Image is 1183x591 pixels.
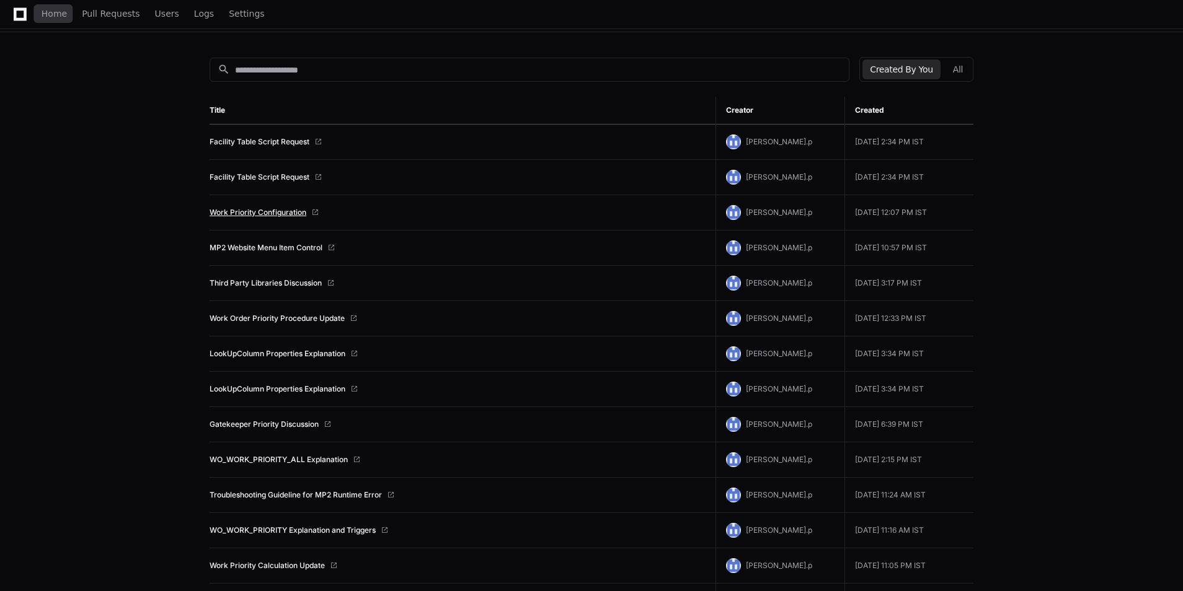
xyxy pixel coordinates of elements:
[42,10,67,17] span: Home
[746,137,812,146] span: [PERSON_NAME].p
[210,455,348,465] a: WO_WORK_PRIORITY_ALL Explanation
[844,125,973,160] td: [DATE] 2:34 PM IST
[726,523,741,538] img: 174426149
[726,382,741,396] img: 174426149
[210,208,306,217] a: Work Priority Configuration
[844,266,973,301] td: [DATE] 3:17 PM IST
[946,59,970,79] button: All
[210,525,376,535] a: WO_WORK_PRIORITY Explanation and Triggers
[862,59,940,79] button: Created By You
[726,417,741,432] img: 174426149
[716,97,844,125] th: Creator
[844,195,973,230] td: [DATE] 12:07 PM IST
[726,452,741,467] img: 174426149
[82,10,140,17] span: Pull Requests
[746,172,812,182] span: [PERSON_NAME].p
[210,243,322,253] a: MP2 Website Menu Item Control
[726,205,741,220] img: 174426149
[210,561,325,571] a: Work Priority Calculation Update
[218,63,230,76] mat-icon: search
[210,313,345,323] a: Work Order Priority Procedure Update
[210,349,345,359] a: LookUpColumn Properties Explanation
[210,278,322,288] a: Third Party Libraries Discussion
[844,407,973,442] td: [DATE] 6:39 PM IST
[726,311,741,326] img: 174426149
[726,346,741,361] img: 174426149
[210,172,309,182] a: Facility Table Script Request
[746,349,812,358] span: [PERSON_NAME].p
[726,558,741,573] img: 174426149
[210,419,319,429] a: Gatekeeper Priority Discussion
[210,137,309,147] a: Facility Table Script Request
[155,10,179,17] span: Users
[844,442,973,478] td: [DATE] 2:15 PM IST
[726,240,741,255] img: 174426149
[746,313,812,323] span: [PERSON_NAME].p
[844,336,973,372] td: [DATE] 3:34 PM IST
[746,384,812,393] span: [PERSON_NAME].p
[844,230,973,266] td: [DATE] 10:57 PM IST
[210,97,716,125] th: Title
[844,513,973,548] td: [DATE] 11:16 AM IST
[746,490,812,499] span: [PERSON_NAME].p
[844,372,973,407] td: [DATE] 3:34 PM IST
[844,160,973,195] td: [DATE] 2:34 PM IST
[726,170,741,185] img: 174426149
[746,243,812,252] span: [PERSON_NAME].p
[844,301,973,336] td: [DATE] 12:33 PM IST
[844,548,973,584] td: [DATE] 11:05 PM IST
[726,276,741,291] img: 174426149
[844,97,973,125] th: Created
[746,455,812,464] span: [PERSON_NAME].p
[210,490,382,500] a: Troubleshooting Guideline for MP2 Runtime Error
[746,419,812,429] span: [PERSON_NAME].p
[844,478,973,513] td: [DATE] 11:24 AM IST
[746,278,812,287] span: [PERSON_NAME].p
[726,488,741,502] img: 174426149
[210,384,345,394] a: LookUpColumn Properties Explanation
[746,561,812,570] span: [PERSON_NAME].p
[194,10,214,17] span: Logs
[746,525,812,535] span: [PERSON_NAME].p
[726,134,741,149] img: 174426149
[746,208,812,217] span: [PERSON_NAME].p
[229,10,264,17] span: Settings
